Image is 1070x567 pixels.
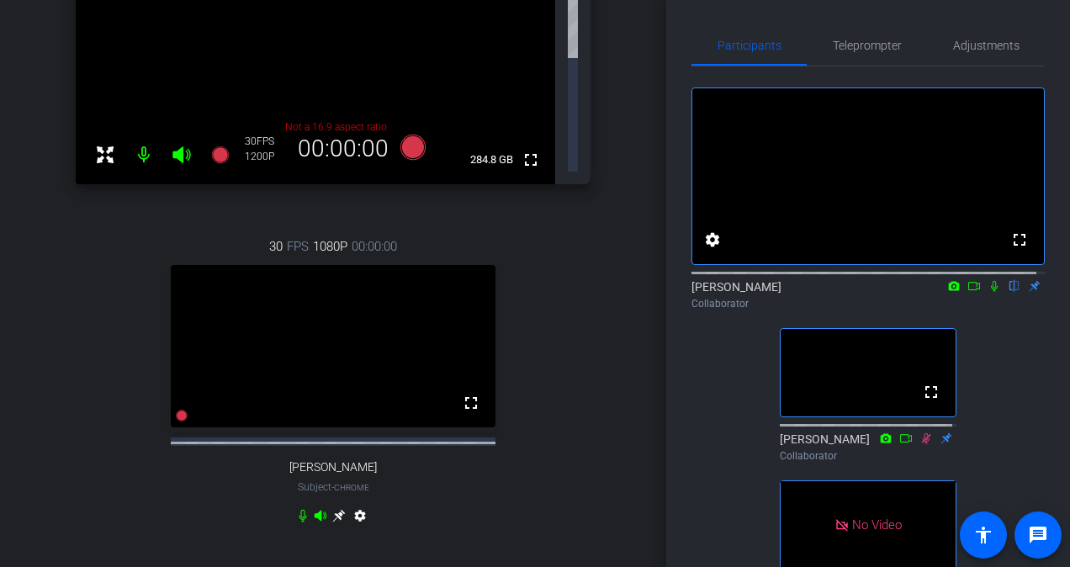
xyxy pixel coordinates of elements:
div: 1200P [245,150,287,163]
mat-icon: settings [350,509,370,529]
div: 30 [245,135,287,148]
span: FPS [257,135,274,147]
div: [PERSON_NAME] [780,431,956,464]
span: Subject [298,480,369,495]
span: Chrome [334,483,369,492]
span: 1080P [313,237,347,256]
mat-icon: fullscreen [461,393,481,413]
span: 00:00:00 [352,237,397,256]
div: 00:00:00 [287,135,400,163]
div: Collaborator [691,296,1045,311]
div: [PERSON_NAME] [691,278,1045,311]
span: Adjustments [953,40,1020,51]
span: 30 [269,237,283,256]
mat-icon: fullscreen [921,382,941,402]
mat-icon: flip [1004,278,1025,293]
span: [PERSON_NAME] [289,460,377,474]
mat-icon: accessibility [973,525,993,545]
span: - [331,481,334,493]
p: Not a 16:9 aspect ratio [245,119,426,135]
mat-icon: settings [702,230,723,250]
span: FPS [287,237,309,256]
span: Teleprompter [833,40,902,51]
mat-icon: message [1028,525,1048,545]
mat-icon: fullscreen [1009,230,1030,250]
span: No Video [852,517,902,532]
span: 284.8 GB [464,150,519,170]
div: Collaborator [780,448,956,464]
mat-icon: fullscreen [521,150,541,170]
span: Participants [718,40,781,51]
